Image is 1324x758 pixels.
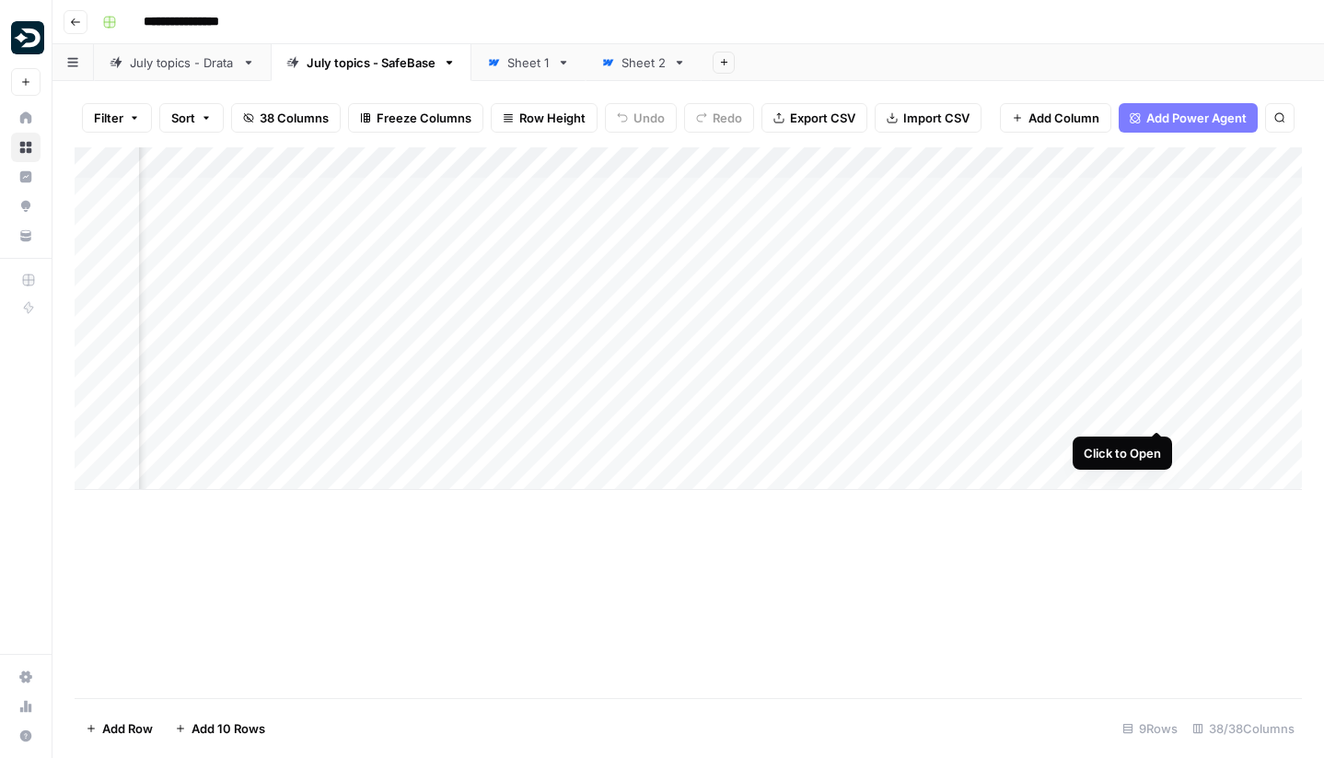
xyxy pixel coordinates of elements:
[1185,714,1302,743] div: 38/38 Columns
[875,103,981,133] button: Import CSV
[94,44,271,81] a: July topics - Drata
[11,133,41,162] a: Browse
[130,53,235,72] div: July topics - Drata
[75,714,164,743] button: Add Row
[11,21,44,54] img: Drata Logo
[11,103,41,133] a: Home
[1028,109,1099,127] span: Add Column
[164,714,276,743] button: Add 10 Rows
[761,103,867,133] button: Export CSV
[11,162,41,192] a: Insights
[684,103,754,133] button: Redo
[11,721,41,751] button: Help + Support
[102,719,153,738] span: Add Row
[11,15,41,61] button: Workspace: Drata
[621,53,666,72] div: Sheet 2
[307,53,436,72] div: July topics - SafeBase
[605,103,677,133] button: Undo
[1115,714,1185,743] div: 9 Rows
[519,109,586,127] span: Row Height
[790,109,855,127] span: Export CSV
[11,662,41,692] a: Settings
[633,109,665,127] span: Undo
[260,109,329,127] span: 38 Columns
[159,103,224,133] button: Sort
[377,109,471,127] span: Freeze Columns
[271,44,471,81] a: July topics - SafeBase
[11,192,41,221] a: Opportunities
[82,103,152,133] button: Filter
[1119,103,1258,133] button: Add Power Agent
[903,109,970,127] span: Import CSV
[11,692,41,721] a: Usage
[348,103,483,133] button: Freeze Columns
[11,221,41,251] a: Your Data
[171,109,195,127] span: Sort
[491,103,598,133] button: Row Height
[713,109,742,127] span: Redo
[94,109,123,127] span: Filter
[471,44,586,81] a: Sheet 1
[507,53,550,72] div: Sheet 1
[586,44,702,81] a: Sheet 2
[1146,109,1247,127] span: Add Power Agent
[231,103,341,133] button: 38 Columns
[1084,444,1161,462] div: Click to Open
[192,719,265,738] span: Add 10 Rows
[1000,103,1111,133] button: Add Column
